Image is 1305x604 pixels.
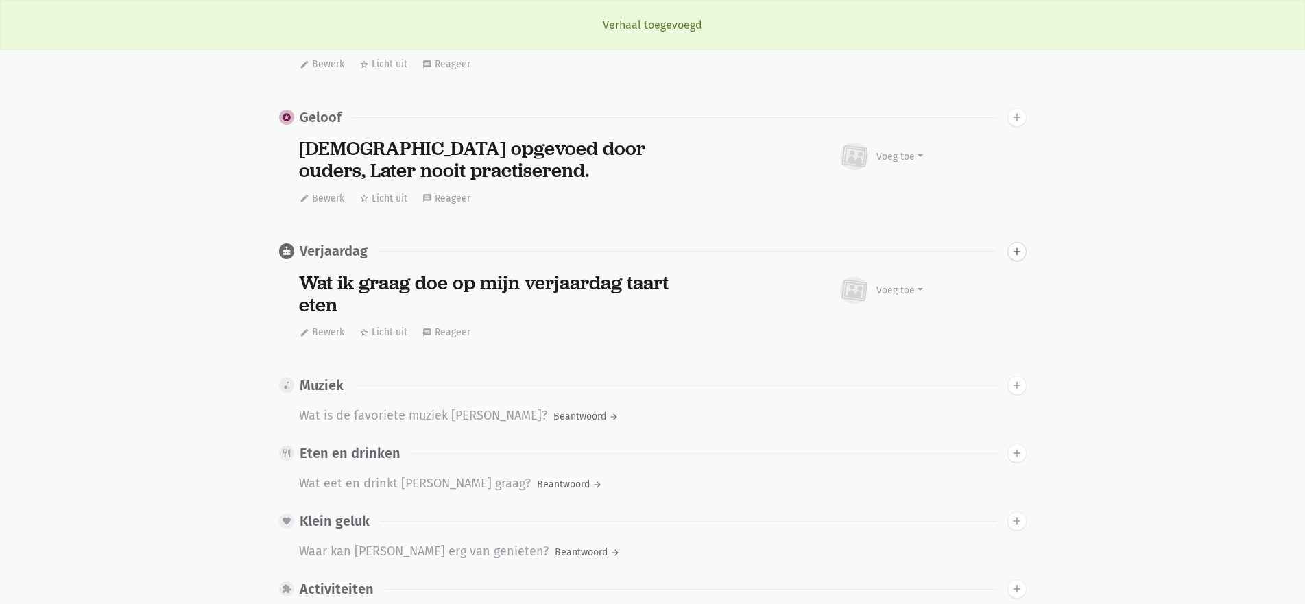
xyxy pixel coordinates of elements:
[422,53,471,75] button: Reageer
[422,60,432,69] i: message
[536,474,603,495] button: Beantwoord
[282,380,291,390] i: music_note
[422,193,432,203] i: message
[300,243,368,259] div: Verjaardag
[299,188,345,209] button: Bewerk
[422,188,471,209] button: Reageer
[300,378,344,394] div: Muziek
[300,328,309,337] i: edit
[300,581,374,597] div: Activiteiten
[282,448,291,458] i: restaurant
[299,322,345,343] button: Bewerk
[610,548,620,557] i: arrow_forward
[299,138,706,182] div: [DEMOGRAPHIC_DATA] opgevoed door ouders, Later nooit practiserend.
[876,283,923,298] div: Voeg toe
[282,516,291,526] i: favorite
[299,272,706,316] div: Wat ik graag doe op mijn verjaardag taart eten
[282,112,291,122] i: stars
[554,542,621,563] button: Beantwoord
[359,60,369,69] i: star_border
[359,322,408,343] button: Licht uit
[300,110,342,125] div: Geloof
[300,193,309,203] i: edit
[300,60,309,69] i: edit
[1011,379,1023,391] i: add
[359,193,369,203] i: star_border
[299,474,531,495] div: Wat eet en drinkt [PERSON_NAME] graag?
[282,584,291,594] i: extension
[1011,111,1023,123] i: add
[300,514,370,529] div: Klein geluk
[359,53,408,75] button: Licht uit
[359,328,369,337] i: star_border
[1011,245,1023,258] i: add
[299,53,345,75] button: Bewerk
[282,246,291,256] i: cake
[1011,515,1023,527] i: add
[553,406,619,427] button: Beantwoord
[876,149,923,164] div: Voeg toe
[300,446,400,461] div: Eten en drinken
[299,406,547,427] div: Wat is de favoriete muziek [PERSON_NAME]?
[299,542,549,563] div: Waar kan [PERSON_NAME] erg van genieten?
[592,480,602,490] i: arrow_forward
[1011,583,1023,595] i: add
[359,188,408,209] button: Licht uit
[422,322,471,343] button: Reageer
[609,412,619,422] i: arrow_forward
[1011,447,1023,459] i: add
[837,272,924,309] button: Voeg toe
[603,16,702,34] span: Verhaal toegevoegd
[422,328,432,337] i: message
[837,138,924,175] button: Voeg toe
